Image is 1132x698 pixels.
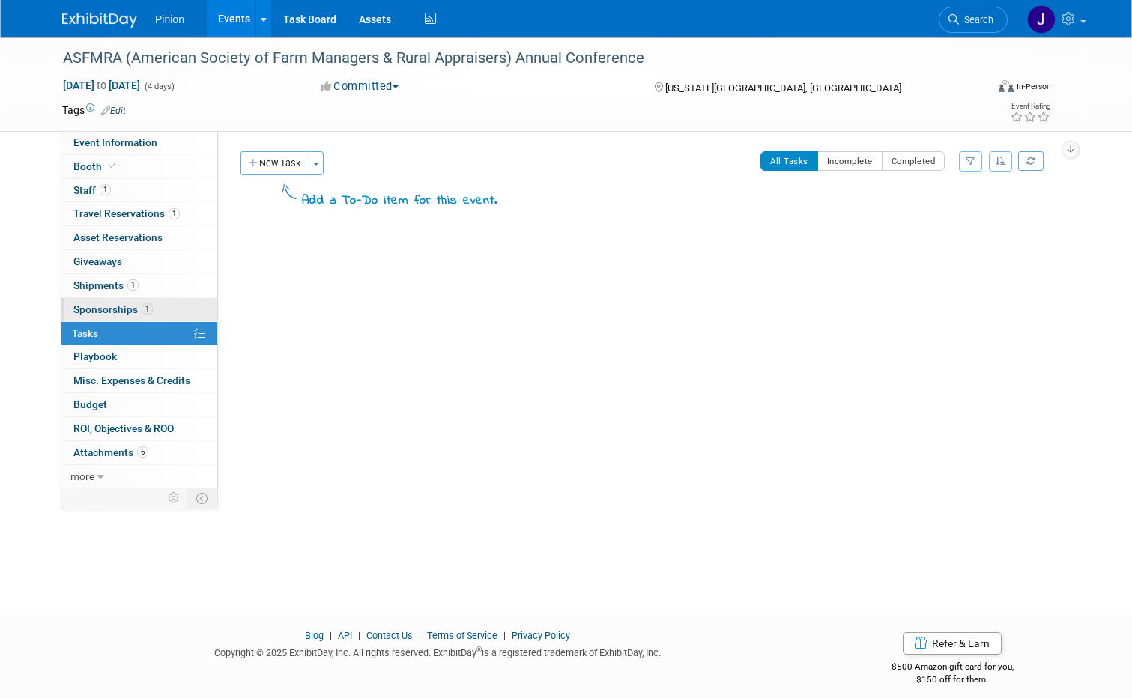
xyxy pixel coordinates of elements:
[939,7,1008,33] a: Search
[73,446,148,458] span: Attachments
[61,465,217,488] a: more
[161,488,187,508] td: Personalize Event Tab Strip
[302,192,497,210] div: Add a To-Do item for this event.
[109,162,116,170] i: Booth reservation complete
[73,279,139,291] span: Shipments
[476,646,482,654] sup: ®
[61,155,217,178] a: Booth
[73,160,119,172] span: Booth
[999,80,1014,92] img: Format-Inperson.png
[1010,103,1050,110] div: Event Rating
[143,82,175,91] span: (4 days)
[73,422,174,434] span: ROI, Objectives & ROO
[73,398,107,410] span: Budget
[137,446,148,458] span: 6
[61,417,217,440] a: ROI, Objectives & ROO
[73,350,117,362] span: Playbook
[100,184,111,195] span: 1
[61,441,217,464] a: Attachments6
[354,630,364,641] span: |
[1016,81,1051,92] div: In-Person
[62,103,126,118] td: Tags
[127,279,139,291] span: 1
[73,207,180,219] span: Travel Reservations
[1018,151,1044,171] a: Refresh
[72,327,98,339] span: Tasks
[415,630,425,641] span: |
[817,151,883,171] button: Incomplete
[665,82,901,94] span: [US_STATE][GEOGRAPHIC_DATA], [GEOGRAPHIC_DATA]
[512,630,570,641] a: Privacy Policy
[61,202,217,225] a: Travel Reservations1
[305,630,324,641] a: Blog
[73,374,190,386] span: Misc. Expenses & Credits
[882,151,945,171] button: Completed
[58,45,967,72] div: ASFMRA (American Society of Farm Managers & Rural Appraisers) Annual Conference
[61,298,217,321] a: Sponsorships1
[73,303,153,315] span: Sponsorships
[903,632,1002,655] a: Refer & Earn
[94,79,109,91] span: to
[73,255,122,267] span: Giveaways
[338,630,352,641] a: API
[61,322,217,345] a: Tasks
[61,274,217,297] a: Shipments1
[62,79,141,92] span: [DATE] [DATE]
[905,78,1051,100] div: Event Format
[61,345,217,368] a: Playbook
[61,131,217,154] a: Event Information
[187,488,218,508] td: Toggle Event Tabs
[959,14,993,25] span: Search
[62,643,812,660] div: Copyright © 2025 ExhibitDay, Inc. All rights reserved. ExhibitDay is a registered trademark of Ex...
[73,231,163,243] span: Asset Reservations
[760,151,818,171] button: All Tasks
[427,630,497,641] a: Terms of Service
[155,13,184,25] span: Pinion
[61,369,217,392] a: Misc. Expenses & Credits
[62,13,137,28] img: ExhibitDay
[240,151,309,175] button: New Task
[835,651,1070,685] div: $500 Amazon gift card for you,
[61,250,217,273] a: Giveaways
[1027,5,1056,34] img: Jennifer Plumisto
[61,179,217,202] a: Staff1
[500,630,509,641] span: |
[61,226,217,249] a: Asset Reservations
[142,303,153,315] span: 1
[326,630,336,641] span: |
[101,106,126,116] a: Edit
[73,184,111,196] span: Staff
[73,136,157,148] span: Event Information
[169,208,180,219] span: 1
[61,393,217,416] a: Budget
[835,673,1070,686] div: $150 off for them.
[315,79,405,94] button: Committed
[70,470,94,482] span: more
[366,630,413,641] a: Contact Us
